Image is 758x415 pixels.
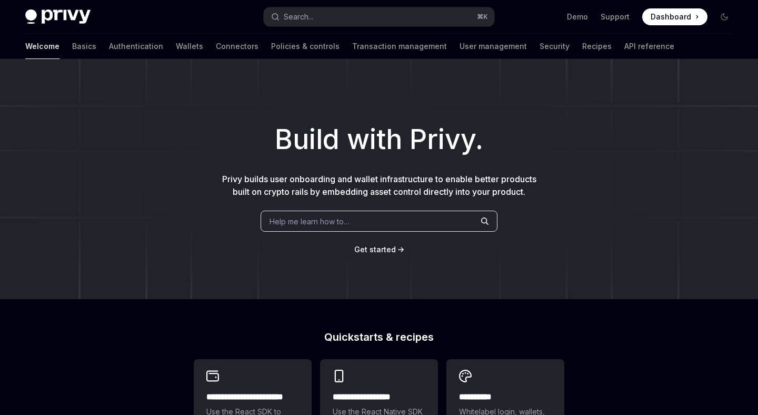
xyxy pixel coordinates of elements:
a: Transaction management [352,34,447,59]
button: Search...⌘K [264,7,494,26]
a: Basics [72,34,96,59]
a: Authentication [109,34,163,59]
span: Get started [354,245,396,254]
a: API reference [624,34,674,59]
h2: Quickstarts & recipes [194,332,564,342]
span: ⌘ K [477,13,488,21]
a: Welcome [25,34,59,59]
a: Support [601,12,630,22]
img: dark logo [25,9,91,24]
a: Get started [354,244,396,255]
a: Connectors [216,34,258,59]
span: Dashboard [651,12,691,22]
a: Demo [567,12,588,22]
span: Help me learn how to… [270,216,350,227]
a: User management [460,34,527,59]
button: Toggle dark mode [716,8,733,25]
span: Privy builds user onboarding and wallet infrastructure to enable better products built on crypto ... [222,174,536,197]
h1: Build with Privy. [17,119,741,160]
a: Dashboard [642,8,707,25]
a: Recipes [582,34,612,59]
div: Search... [284,11,313,23]
a: Policies & controls [271,34,340,59]
a: Security [540,34,570,59]
a: Wallets [176,34,203,59]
